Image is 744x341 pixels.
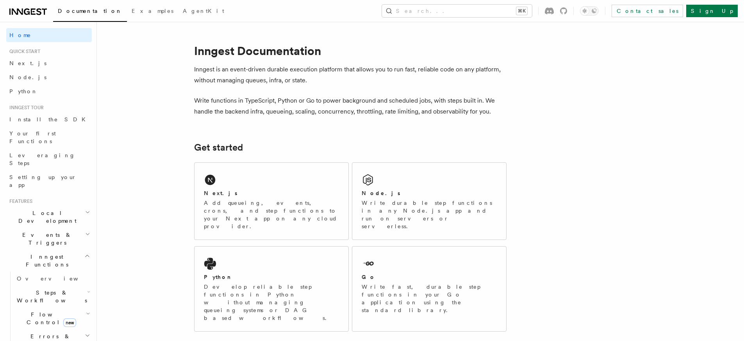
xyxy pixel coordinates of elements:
[352,246,507,332] a: GoWrite fast, durable step functions in your Go application using the standard library.
[6,253,84,268] span: Inngest Functions
[362,189,400,197] h2: Node.js
[9,152,75,166] span: Leveraging Steps
[6,70,92,84] a: Node.js
[9,116,90,123] span: Install the SDK
[204,273,233,281] h2: Python
[6,126,92,148] a: Your first Functions
[6,250,92,272] button: Inngest Functions
[6,112,92,126] a: Install the SDK
[9,74,46,80] span: Node.js
[58,8,122,14] span: Documentation
[612,5,683,17] a: Contact sales
[6,170,92,192] a: Setting up your app
[6,28,92,42] a: Home
[9,60,46,66] span: Next.js
[382,5,532,17] button: Search...⌘K
[6,105,44,111] span: Inngest tour
[6,228,92,250] button: Events & Triggers
[14,272,92,286] a: Overview
[53,2,127,22] a: Documentation
[183,8,224,14] span: AgentKit
[6,231,85,247] span: Events & Triggers
[9,88,38,94] span: Python
[14,311,86,326] span: Flow Control
[686,5,738,17] a: Sign Up
[194,44,507,58] h1: Inngest Documentation
[6,56,92,70] a: Next.js
[194,64,507,86] p: Inngest is an event-driven durable execution platform that allows you to run fast, reliable code ...
[516,7,527,15] kbd: ⌘K
[6,206,92,228] button: Local Development
[6,198,32,204] span: Features
[362,273,376,281] h2: Go
[6,84,92,98] a: Python
[14,307,92,329] button: Flow Controlnew
[6,148,92,170] a: Leveraging Steps
[63,318,76,327] span: new
[580,6,599,16] button: Toggle dark mode
[6,48,40,55] span: Quick start
[6,209,85,225] span: Local Development
[194,162,349,240] a: Next.jsAdd queueing, events, crons, and step functions to your Next app on any cloud provider.
[194,95,507,117] p: Write functions in TypeScript, Python or Go to power background and scheduled jobs, with steps bu...
[362,199,497,230] p: Write durable step functions in any Node.js app and run on servers or serverless.
[9,31,31,39] span: Home
[17,275,97,282] span: Overview
[362,283,497,314] p: Write fast, durable step functions in your Go application using the standard library.
[14,289,87,304] span: Steps & Workflows
[14,286,92,307] button: Steps & Workflows
[9,130,56,144] span: Your first Functions
[352,162,507,240] a: Node.jsWrite durable step functions in any Node.js app and run on servers or serverless.
[194,246,349,332] a: PythonDevelop reliable step functions in Python without managing queueing systems or DAG based wo...
[204,283,339,322] p: Develop reliable step functions in Python without managing queueing systems or DAG based workflows.
[9,174,77,188] span: Setting up your app
[204,189,237,197] h2: Next.js
[204,199,339,230] p: Add queueing, events, crons, and step functions to your Next app on any cloud provider.
[132,8,173,14] span: Examples
[194,142,243,153] a: Get started
[127,2,178,21] a: Examples
[178,2,229,21] a: AgentKit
